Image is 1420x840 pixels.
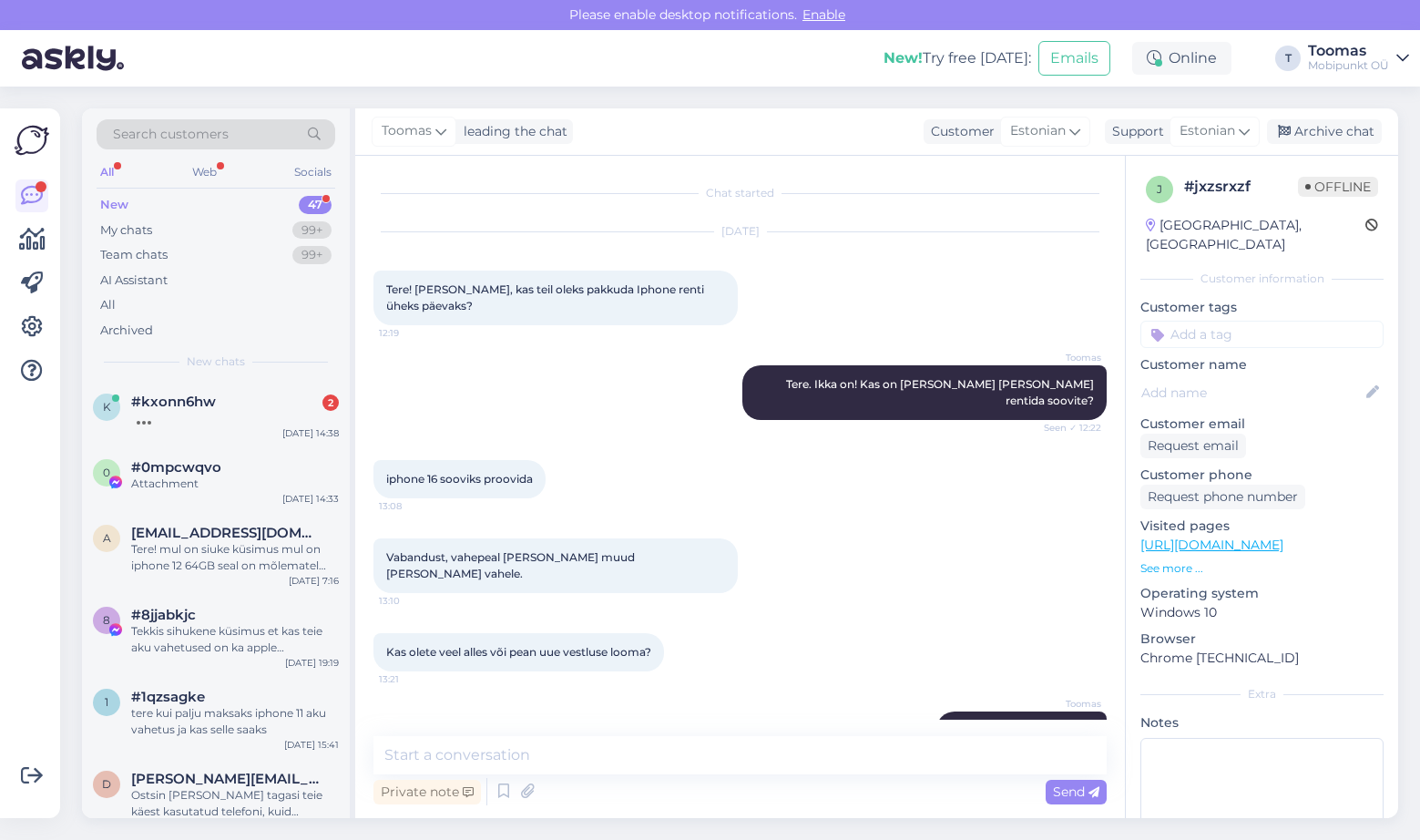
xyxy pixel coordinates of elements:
[187,353,245,370] span: New chats
[284,738,339,752] div: [DATE] 15:41
[1140,434,1246,458] div: Request email
[100,246,168,264] div: Team chats
[1140,355,1384,374] p: Customer name
[1033,421,1101,435] span: Seen ✓ 12:22
[1140,517,1384,536] p: Visited pages
[131,525,321,541] span: anastasiatseblakova3@gmail.com
[299,196,332,214] div: 47
[1180,121,1235,141] span: Estonian
[103,531,111,545] span: a
[1275,46,1301,71] div: T
[1140,466,1384,485] p: Customer phone
[373,223,1107,240] div: [DATE]
[797,6,851,23] span: Enable
[282,492,339,506] div: [DATE] 14:33
[884,49,923,67] b: New!
[103,613,110,627] span: 8
[1140,630,1384,649] p: Browser
[285,656,339,670] div: [DATE] 19:19
[1038,41,1110,76] button: Emails
[1308,44,1409,73] a: ToomasMobipunkt OÜ
[131,476,339,492] div: Attachment
[379,499,447,513] span: 13:08
[1140,686,1384,702] div: Extra
[103,400,111,414] span: k
[189,160,220,184] div: Web
[373,185,1107,201] div: Chat started
[131,771,321,787] span: diana.saaliste@icloud.com
[103,466,110,479] span: 0
[379,594,447,608] span: 13:10
[131,607,196,623] span: #8jjabkjc
[1184,176,1298,198] div: # jxzsrxzf
[292,221,332,240] div: 99+
[884,47,1031,69] div: Try free [DATE]:
[292,246,332,264] div: 99+
[1140,649,1384,668] p: Chrome [TECHNICAL_ID]
[1140,537,1283,553] a: [URL][DOMAIN_NAME]
[131,541,339,574] div: Tere! mul on siuke küsimus mul on iphone 12 64GB seal on mõlematel pooltel katki ekraan noh kriim...
[282,426,339,440] div: [DATE] 14:38
[1140,713,1384,732] p: Notes
[379,672,447,686] span: 13:21
[1140,321,1384,348] input: Add a tag
[456,122,567,141] div: leading the chat
[1308,58,1389,73] div: Mobipunkt OÜ
[1132,42,1231,75] div: Online
[1140,271,1384,287] div: Customer information
[379,326,447,340] span: 12:19
[1140,485,1305,509] div: Request phone number
[1140,603,1384,622] p: Windows 10
[1105,122,1164,141] div: Support
[131,689,205,705] span: #1qzsagke
[1140,298,1384,317] p: Customer tags
[1308,44,1389,58] div: Toomas
[100,322,153,340] div: Archived
[131,787,339,820] div: Ostsin [PERSON_NAME] tagasi teie käest kasutatud telefoni, kuid [PERSON_NAME] märganud, et see on...
[1146,216,1365,254] div: [GEOGRAPHIC_DATA], [GEOGRAPHIC_DATA]
[382,121,432,141] span: Toomas
[386,472,533,486] span: iphone 16 sooviks proovida
[291,160,335,184] div: Socials
[386,282,707,312] span: Tere! [PERSON_NAME], kas teil oleks pakkuda Iphone renti üheks päevaks?
[1298,177,1378,197] span: Offline
[100,196,128,214] div: New
[100,221,152,240] div: My chats
[1140,415,1384,434] p: Customer email
[1267,119,1382,144] div: Archive chat
[924,122,995,141] div: Customer
[1053,784,1099,800] span: Send
[105,695,108,709] span: 1
[131,623,339,656] div: Tekkis sihukene küsimus et kas teie aku vahetused on ka apple tahvelarvutitele võimalik ning kas ...
[15,123,49,158] img: Askly Logo
[373,780,481,804] div: Private note
[1033,697,1101,711] span: Toomas
[289,574,339,588] div: [DATE] 7:16
[131,459,221,476] span: #0mpcwqvo
[102,777,111,791] span: d
[1141,383,1363,403] input: Add name
[131,705,339,738] div: tere kui palju maksaks iphone 11 aku vahetus ja kas selle saaks
[113,125,229,144] span: Search customers
[322,394,339,411] div: 2
[786,377,1097,407] span: Tere. Ikka on! Kas on [PERSON_NAME] [PERSON_NAME] rentida soovite?
[97,160,117,184] div: All
[386,550,638,580] span: Vabandust, vahepeal [PERSON_NAME] muud [PERSON_NAME] vahele.
[1140,560,1384,577] p: See more ...
[100,296,116,314] div: All
[1140,584,1384,603] p: Operating system
[1033,351,1101,364] span: Toomas
[1010,121,1066,141] span: Estonian
[131,394,216,410] span: #kxonn6hw
[100,271,168,290] div: AI Assistant
[1157,182,1162,196] span: j
[386,645,651,659] span: Kas olete veel alles või pean uue vestluse looma?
